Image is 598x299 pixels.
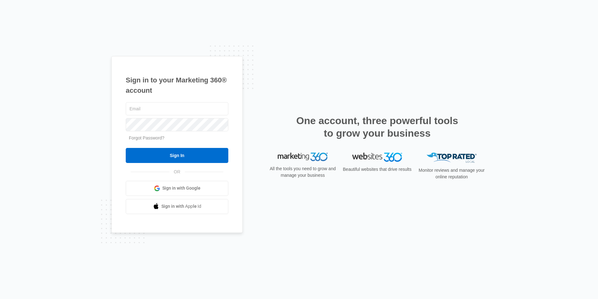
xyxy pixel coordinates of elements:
[126,199,228,214] a: Sign in with Apple Id
[417,167,487,180] p: Monitor reviews and manage your online reputation
[294,114,460,139] h2: One account, three powerful tools to grow your business
[342,166,412,173] p: Beautiful websites that drive results
[161,203,201,210] span: Sign in with Apple Id
[170,169,185,175] span: OR
[427,153,477,163] img: Top Rated Local
[126,75,228,96] h1: Sign in to your Marketing 360® account
[129,135,165,140] a: Forgot Password?
[126,181,228,196] a: Sign in with Google
[126,102,228,115] input: Email
[352,153,402,162] img: Websites 360
[278,153,328,161] img: Marketing 360
[268,165,338,179] p: All the tools you need to grow and manage your business
[162,185,200,191] span: Sign in with Google
[126,148,228,163] input: Sign In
